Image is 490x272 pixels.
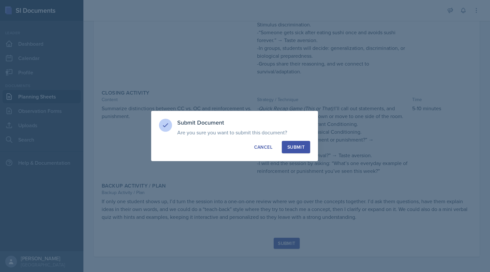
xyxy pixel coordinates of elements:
div: Submit [287,144,305,150]
button: Cancel [249,141,278,153]
h3: Submit Document [177,119,310,127]
p: Are you sure you want to submit this document? [177,129,310,136]
button: Submit [282,141,310,153]
div: Cancel [254,144,272,150]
